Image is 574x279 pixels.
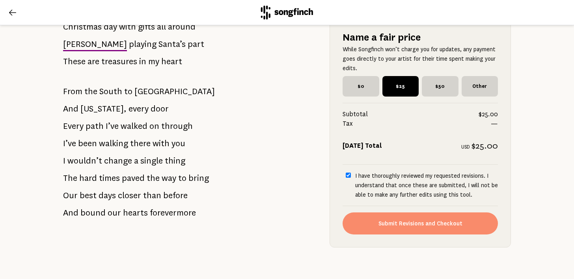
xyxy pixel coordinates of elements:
[129,101,149,117] span: every
[157,19,166,35] span: all
[63,36,127,52] span: [PERSON_NAME]
[134,153,138,169] span: a
[129,36,157,52] span: playing
[122,170,145,186] span: paved
[471,141,498,151] span: $25.00
[119,19,136,35] span: with
[151,101,169,117] span: door
[99,188,116,203] span: days
[78,136,97,151] span: been
[491,119,498,128] span: —
[63,101,78,117] span: And
[108,205,121,221] span: our
[149,118,159,134] span: on
[80,205,106,221] span: bound
[346,173,351,178] input: I have thoroughly reviewed my requested revisions. I understand that once these are submitted, I ...
[479,110,498,119] span: $25.00
[67,153,102,169] span: wouldn’t
[99,170,120,186] span: times
[86,118,104,134] span: path
[168,19,196,35] span: around
[343,30,498,45] h5: Name a fair price
[99,84,122,99] span: South
[165,153,185,169] span: thing
[63,136,76,151] span: I’ve
[343,119,491,128] span: Tax
[63,153,65,169] span: I
[84,84,97,99] span: the
[462,76,498,97] span: Other
[118,188,141,203] span: closer
[188,36,204,52] span: part
[79,170,97,186] span: hard
[123,205,148,221] span: hearts
[63,118,84,134] span: Every
[101,54,137,69] span: treasures
[124,84,132,99] span: to
[422,76,458,97] span: $50
[63,205,78,221] span: And
[88,54,99,69] span: are
[104,19,117,35] span: day
[343,76,379,97] span: $0
[461,144,470,150] span: USD
[343,45,498,73] p: While Songfinch won’t charge you for updates, any payment goes directly to your artist for their ...
[162,170,176,186] span: way
[63,19,102,35] span: Christmas
[343,110,479,119] span: Subtotal
[147,170,160,186] span: the
[148,54,159,69] span: my
[106,118,119,134] span: I’ve
[80,188,97,203] span: best
[171,136,185,151] span: you
[382,76,419,97] span: $25
[153,136,170,151] span: with
[343,212,498,234] button: Submit Revisions and Checkout
[104,153,132,169] span: change
[80,101,127,117] span: [US_STATE],
[163,188,188,203] span: before
[63,84,82,99] span: From
[134,84,215,99] span: [GEOGRAPHIC_DATA]
[121,118,147,134] span: walked
[63,170,77,186] span: The
[63,54,86,69] span: These
[130,136,151,151] span: there
[161,54,182,69] span: heart
[140,153,163,169] span: single
[178,170,186,186] span: to
[188,170,209,186] span: bring
[150,205,196,221] span: forevermore
[158,36,186,52] span: Santa’s
[343,142,382,149] strong: [DATE] Total
[161,118,193,134] span: through
[99,136,128,151] span: walking
[63,188,78,203] span: Our
[138,19,155,35] span: gifts
[355,171,498,199] p: I have thoroughly reviewed my requested revisions. I understand that once these are submitted, I ...
[139,54,146,69] span: in
[143,188,161,203] span: than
